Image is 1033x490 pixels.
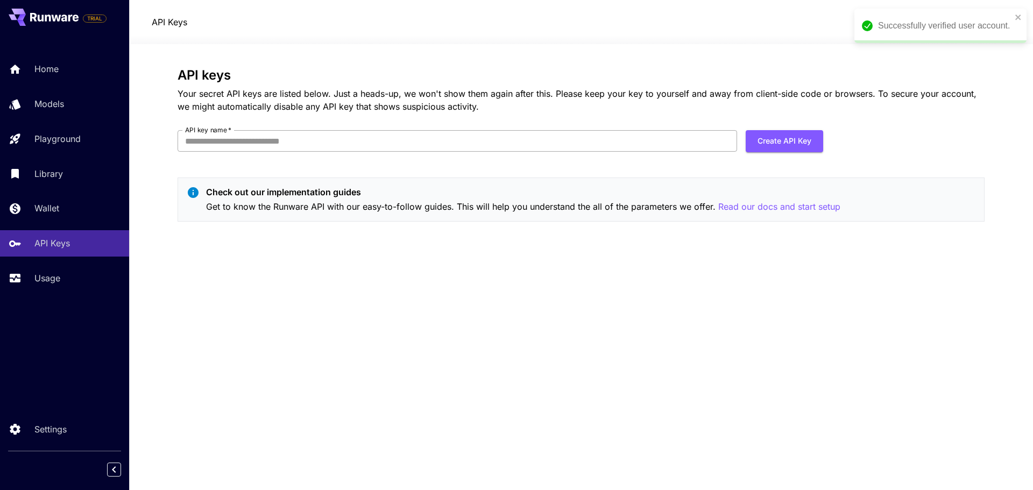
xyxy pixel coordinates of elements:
p: Settings [34,423,67,436]
button: close [1015,13,1022,22]
label: API key name [185,125,231,134]
p: Wallet [34,202,59,215]
p: Home [34,62,59,75]
h3: API keys [178,68,985,83]
p: Get to know the Runware API with our easy-to-follow guides. This will help you understand the all... [206,200,840,214]
span: Add your payment card to enable full platform functionality. [83,12,107,25]
a: API Keys [152,16,187,29]
p: Models [34,97,64,110]
button: Read our docs and start setup [718,200,840,214]
div: Successfully verified user account. [878,19,1011,32]
nav: breadcrumb [152,16,187,29]
button: Collapse sidebar [107,463,121,477]
p: Your secret API keys are listed below. Just a heads-up, we won't show them again after this. Plea... [178,87,985,113]
p: Usage [34,272,60,285]
p: API Keys [34,237,70,250]
p: Check out our implementation guides [206,186,840,198]
p: Library [34,167,63,180]
p: Playground [34,132,81,145]
div: Collapse sidebar [115,460,129,479]
button: Create API Key [746,130,823,152]
span: TRIAL [83,15,106,23]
